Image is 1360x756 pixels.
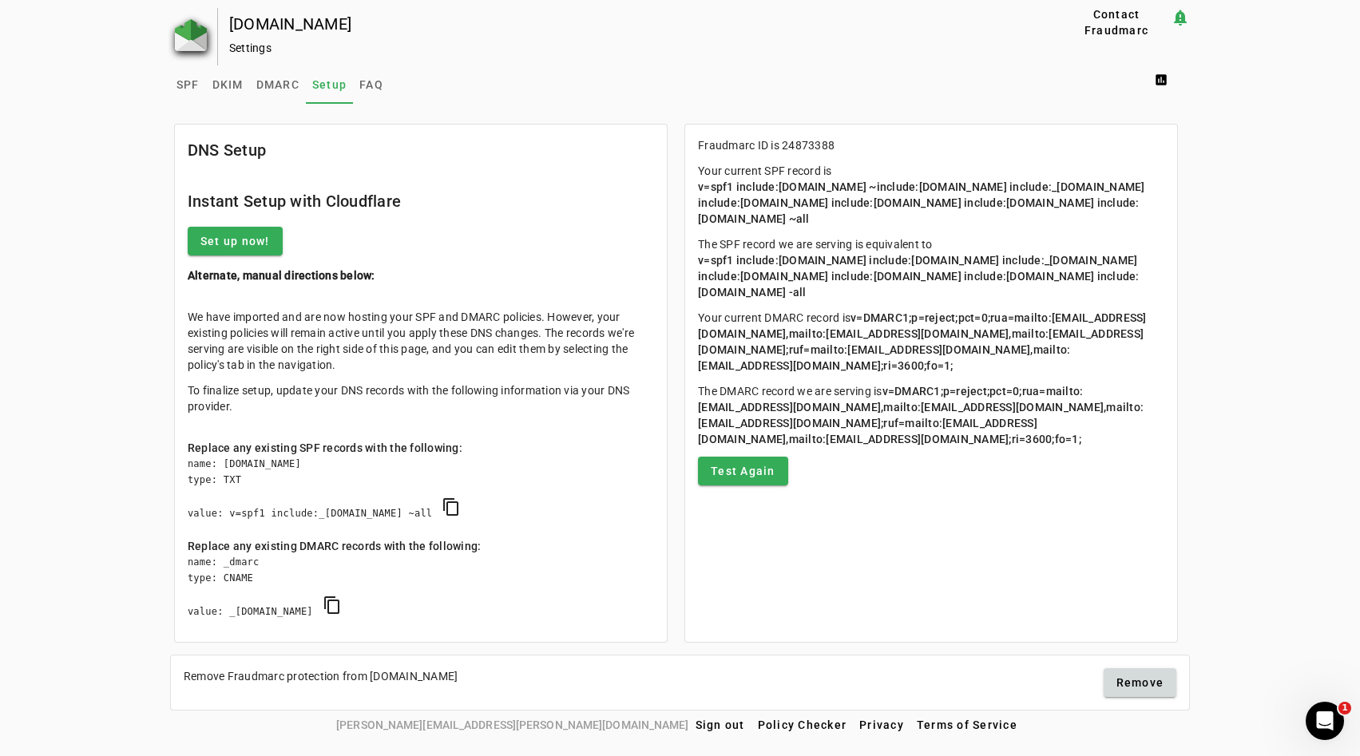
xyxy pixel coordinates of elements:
button: Contact Fraudmarc [1062,8,1171,37]
span: Remove [1116,675,1164,691]
span: Privacy [859,718,904,731]
h2: Instant Setup with Cloudflare [188,188,654,214]
div: Settings [229,40,1011,56]
div: [DOMAIN_NAME] [229,16,1011,32]
span: 1 [1338,702,1351,714]
span: Test Again [711,463,775,479]
span: FAQ [359,79,383,90]
mat-card-title: DNS Setup [188,137,266,163]
a: FAQ [353,65,390,104]
button: Policy Checker [751,710,854,739]
a: DMARC [250,65,306,104]
span: Contact Fraudmarc [1069,6,1164,38]
mat-icon: notification_important [1171,8,1190,27]
p: Your current SPF record is [698,163,1164,227]
span: Sign out [696,718,745,731]
iframe: Intercom live chat [1306,702,1344,740]
p: Your current DMARC record is [698,310,1164,374]
button: Terms of Service [910,710,1024,739]
div: Replace any existing DMARC records with the following: [188,538,654,554]
a: DKIM [206,65,250,104]
p: To finalize setup, update your DNS records with the following information via your DNS provider. [188,382,654,414]
div: Remove Fraudmarc protection from [DOMAIN_NAME] [184,668,458,684]
span: DMARC [256,79,299,90]
span: DKIM [212,79,244,90]
p: Fraudmarc ID is 24873388 [698,137,1164,153]
button: Sign out [689,710,751,739]
p: The SPF record we are serving is equivalent to [698,236,1164,300]
p: We have imported and are now hosting your SPF and DMARC policies. However, your existing policies... [188,309,654,373]
span: SPF [176,79,200,90]
div: Replace any existing SPF records with the following: [188,440,654,456]
div: name: _dmarc type: CNAME value: _[DOMAIN_NAME] [188,554,654,636]
button: Privacy [853,710,910,739]
span: Policy Checker [758,718,847,731]
b: Alternate, manual directions below: [188,269,375,282]
img: Fraudmarc Logo [175,19,207,51]
p: The DMARC record we are serving is [698,383,1164,447]
button: copy DMARC [313,586,351,624]
span: v=spf1 include:[DOMAIN_NAME] include:[DOMAIN_NAME] include:_[DOMAIN_NAME] include:[DOMAIN_NAME] i... [698,254,1140,299]
button: copy SPF [432,488,470,526]
span: v=DMARC1;p=reject;pct=0;rua=mailto:[EMAIL_ADDRESS][DOMAIN_NAME],mailto:[EMAIL_ADDRESS][DOMAIN_NAM... [698,311,1147,372]
a: SPF [170,65,206,104]
button: Remove [1104,668,1177,697]
button: Set up now! [188,227,283,255]
a: Setup [306,65,353,104]
span: Set up now! [200,233,270,249]
span: [PERSON_NAME][EMAIL_ADDRESS][PERSON_NAME][DOMAIN_NAME] [336,716,688,734]
div: name: [DOMAIN_NAME] type: TXT value: v=spf1 include:_[DOMAIN_NAME] ~all [188,456,654,538]
button: Test Again [698,457,788,485]
span: v=DMARC1;p=reject;pct=0;rua=mailto:[EMAIL_ADDRESS][DOMAIN_NAME],mailto:[EMAIL_ADDRESS][DOMAIN_NAM... [698,385,1144,445]
span: v=spf1 include:[DOMAIN_NAME] ~include:[DOMAIN_NAME] include:_[DOMAIN_NAME] include:[DOMAIN_NAME] ... [698,180,1148,225]
span: Setup [312,79,347,90]
span: Terms of Service [917,718,1017,731]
